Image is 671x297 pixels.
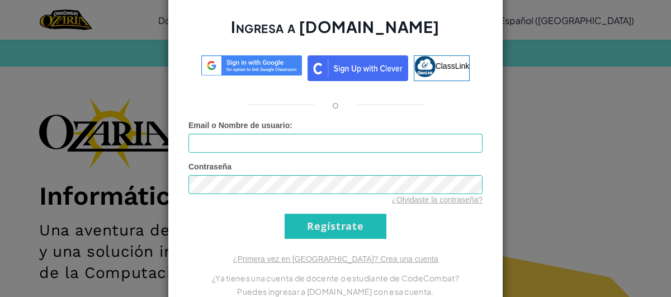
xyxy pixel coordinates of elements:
[285,214,386,239] input: Regístrate
[188,121,290,130] span: Email o Nombre de usuario
[188,120,292,131] label: :
[233,254,438,263] a: ¿Primera vez en [GEOGRAPHIC_DATA]? Crea una cuenta
[391,195,483,204] a: ¿Olvidaste la contraseña?
[436,61,470,70] span: ClassLink
[332,98,339,111] p: o
[188,271,483,285] p: ¿Ya tienes una cuenta de docente o estudiante de CodeCombat?
[414,56,436,77] img: classlink-logo-small.png
[308,55,408,81] img: clever_sso_button@2x.png
[201,55,302,76] img: log-in-google-sso.svg
[188,162,231,171] span: Contraseña
[188,16,483,49] h2: Ingresa a [DOMAIN_NAME]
